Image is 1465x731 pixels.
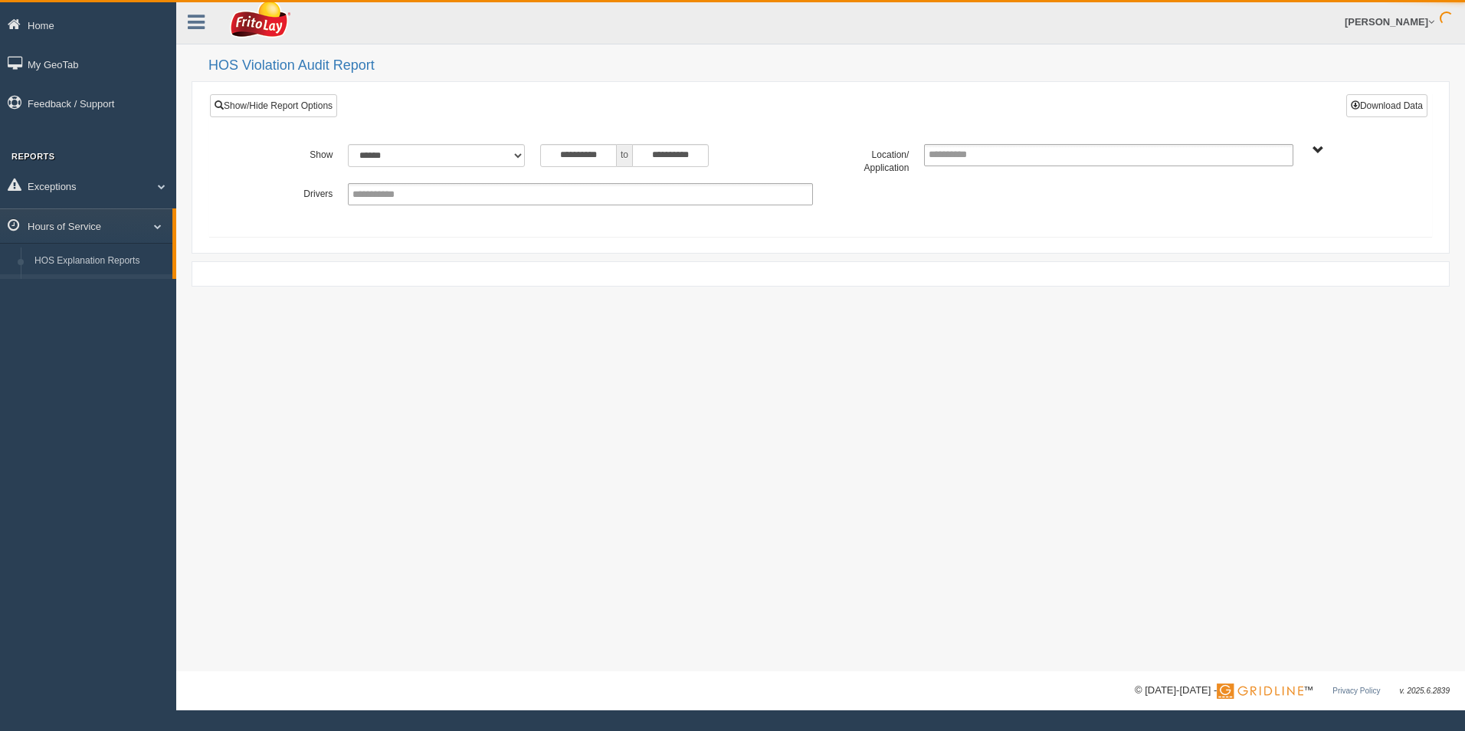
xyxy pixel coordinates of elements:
[617,144,632,167] span: to
[1346,94,1427,117] button: Download Data
[1400,687,1450,695] span: v. 2025.6.2839
[244,144,340,162] label: Show
[821,144,916,175] label: Location/ Application
[1217,683,1303,699] img: Gridline
[208,58,1450,74] h2: HOS Violation Audit Report
[1135,683,1450,699] div: © [DATE]-[DATE] - ™
[28,247,172,275] a: HOS Explanation Reports
[244,183,340,202] label: Drivers
[210,94,337,117] a: Show/Hide Report Options
[28,274,172,302] a: HOS Violation Audit Reports
[1332,687,1380,695] a: Privacy Policy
